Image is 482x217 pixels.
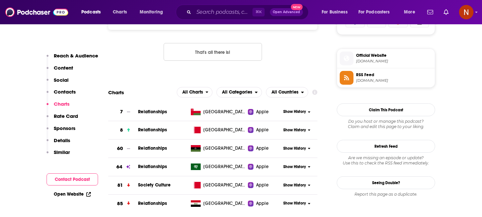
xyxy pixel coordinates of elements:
[138,182,171,188] a: Society Culture
[337,140,435,153] button: Refresh Feed
[270,8,303,16] button: Open AdvancedNew
[283,183,306,188] span: Show History
[356,72,432,78] span: RSS Feed
[337,176,435,189] a: Seeing Double?
[188,109,248,115] a: [GEOGRAPHIC_DATA]
[203,127,246,133] span: Bahrain
[138,127,167,133] a: Relationships
[248,182,281,188] a: Apple
[113,8,127,17] span: Charts
[54,89,76,95] p: Contacts
[340,71,432,85] a: RSS Feed[DOMAIN_NAME]
[54,137,70,143] p: Details
[356,53,432,58] span: Official Website
[177,87,213,98] button: open menu
[281,109,313,115] button: Show History
[256,200,269,207] span: Apple
[281,201,313,206] button: Show History
[203,182,246,188] span: Bahrain
[317,7,356,17] button: open menu
[248,200,281,207] a: Apple
[47,101,70,113] button: Charts
[356,59,432,64] span: podcasters.spotify.com
[216,87,262,98] h2: Categories
[138,164,167,169] a: Relationships
[188,163,248,170] a: [GEOGRAPHIC_DATA]
[164,43,262,61] button: Nothing here.
[117,182,123,189] h3: 81
[47,89,76,101] button: Contacts
[337,103,435,116] button: Claim This Podcast
[54,125,75,131] p: Sponsors
[404,8,415,17] span: More
[248,145,281,152] a: Apple
[108,140,138,158] a: 60
[358,8,390,17] span: For Podcasters
[203,200,246,207] span: Iraq
[281,183,313,188] button: Show History
[271,90,298,95] span: All Countries
[256,109,269,115] span: Apple
[273,11,300,14] span: Open Advanced
[399,7,423,17] button: open menu
[256,182,269,188] span: Apple
[54,77,69,83] p: Social
[138,109,167,115] a: Relationships
[340,52,432,65] a: Official Website[DOMAIN_NAME]
[203,109,246,115] span: Oman
[120,108,123,116] h3: 7
[248,127,281,133] a: Apple
[283,146,306,151] span: Show History
[54,149,70,155] p: Similar
[47,137,70,149] button: Details
[356,78,432,83] span: anchor.fm
[47,65,73,77] button: Content
[188,200,248,207] a: [GEOGRAPHIC_DATA]
[252,8,265,16] span: ⌘ K
[47,173,98,185] button: Contact Podcast
[459,5,473,19] img: User Profile
[138,201,167,206] a: Relationships
[248,109,281,115] a: Apple
[222,90,252,95] span: All Categories
[266,87,308,98] h2: Countries
[194,7,252,17] input: Search podcasts, credits, & more...
[425,7,436,18] a: Show notifications dropdown
[188,145,248,152] a: [GEOGRAPHIC_DATA]
[188,182,248,188] a: [GEOGRAPHIC_DATA]
[47,53,98,65] button: Reach & Audience
[116,163,122,171] h3: 64
[281,127,313,133] button: Show History
[54,101,70,107] p: Charts
[459,5,473,19] button: Show profile menu
[283,164,306,170] span: Show History
[54,65,73,71] p: Content
[188,127,248,133] a: [GEOGRAPHIC_DATA]
[108,89,124,96] h2: Charts
[256,127,269,133] span: Apple
[47,77,69,89] button: Social
[281,164,313,170] button: Show History
[54,53,98,59] p: Reach & Audience
[291,4,303,10] span: New
[117,200,123,207] h3: 85
[138,145,167,151] a: Relationships
[54,191,91,197] a: Open Website
[203,163,246,170] span: Saudi Arabia
[47,149,70,161] button: Similar
[81,8,101,17] span: Podcasts
[120,126,123,134] h3: 8
[5,6,68,18] img: Podchaser - Follow, Share and Rate Podcasts
[441,7,451,18] a: Show notifications dropdown
[283,127,306,133] span: Show History
[337,192,435,197] div: Report this page as a duplicate.
[117,145,123,152] h3: 60
[109,7,131,17] a: Charts
[283,201,306,206] span: Show History
[337,119,435,124] span: Do you host or manage this podcast?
